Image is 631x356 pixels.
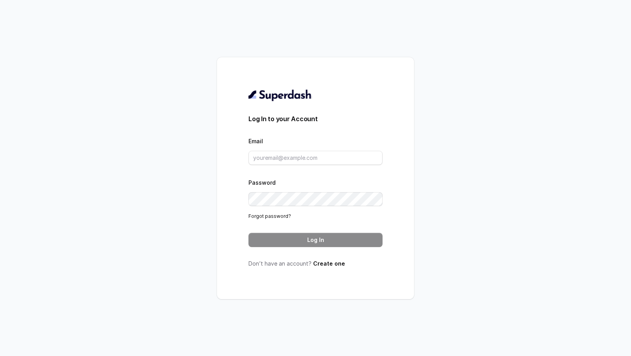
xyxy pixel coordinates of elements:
[248,179,276,186] label: Password
[248,151,383,165] input: youremail@example.com
[248,114,383,124] h3: Log In to your Account
[248,233,383,247] button: Log In
[248,138,263,144] label: Email
[248,89,312,101] img: light.svg
[248,260,383,268] p: Don’t have an account?
[248,213,291,219] a: Forgot password?
[313,260,345,267] a: Create one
